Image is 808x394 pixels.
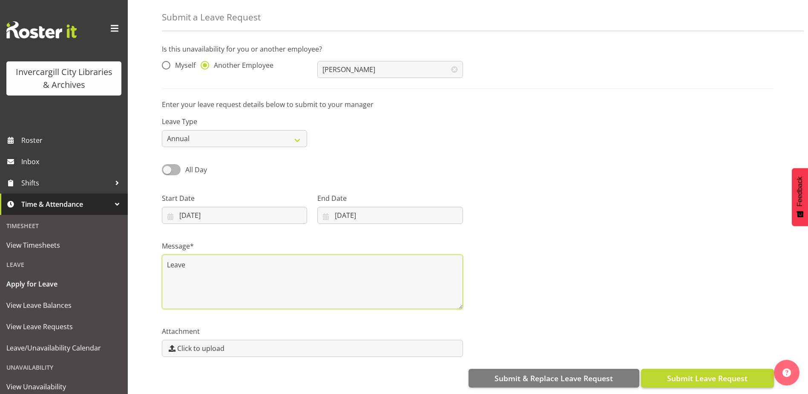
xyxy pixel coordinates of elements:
[170,61,196,70] span: Myself
[21,198,111,211] span: Time & Attendance
[162,44,774,54] p: Is this unavailability for you or another employee?
[162,193,307,203] label: Start Date
[2,217,126,235] div: Timesheet
[162,241,463,251] label: Message*
[6,278,121,290] span: Apply for Leave
[6,380,121,393] span: View Unavailability
[317,207,463,224] input: Click to select...
[21,134,124,147] span: Roster
[15,66,113,91] div: Invercargill City Libraries & Archives
[782,368,791,377] img: help-xxl-2.png
[6,299,121,312] span: View Leave Balances
[495,373,613,384] span: Submit & Replace Leave Request
[162,207,307,224] input: Click to select...
[6,21,77,38] img: Rosterit website logo
[162,12,261,22] h4: Submit a Leave Request
[317,61,463,78] input: Select Employee
[317,193,463,203] label: End Date
[162,326,463,336] label: Attachment
[162,116,307,127] label: Leave Type
[2,337,126,359] a: Leave/Unavailability Calendar
[177,343,224,353] span: Click to upload
[162,99,774,110] p: Enter your leave request details below to submit to your manager
[2,359,126,376] div: Unavailability
[21,177,111,189] span: Shifts
[792,168,808,226] button: Feedback - Show survey
[2,256,126,273] div: Leave
[6,320,121,333] span: View Leave Requests
[469,369,639,388] button: Submit & Replace Leave Request
[796,177,804,206] span: Feedback
[185,165,207,174] span: All Day
[6,239,121,252] span: View Timesheets
[2,235,126,256] a: View Timesheets
[209,61,273,70] span: Another Employee
[6,342,121,354] span: Leave/Unavailability Calendar
[2,295,126,316] a: View Leave Balances
[2,316,126,337] a: View Leave Requests
[2,273,126,295] a: Apply for Leave
[21,155,124,168] span: Inbox
[641,369,774,388] button: Submit Leave Request
[667,373,748,384] span: Submit Leave Request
